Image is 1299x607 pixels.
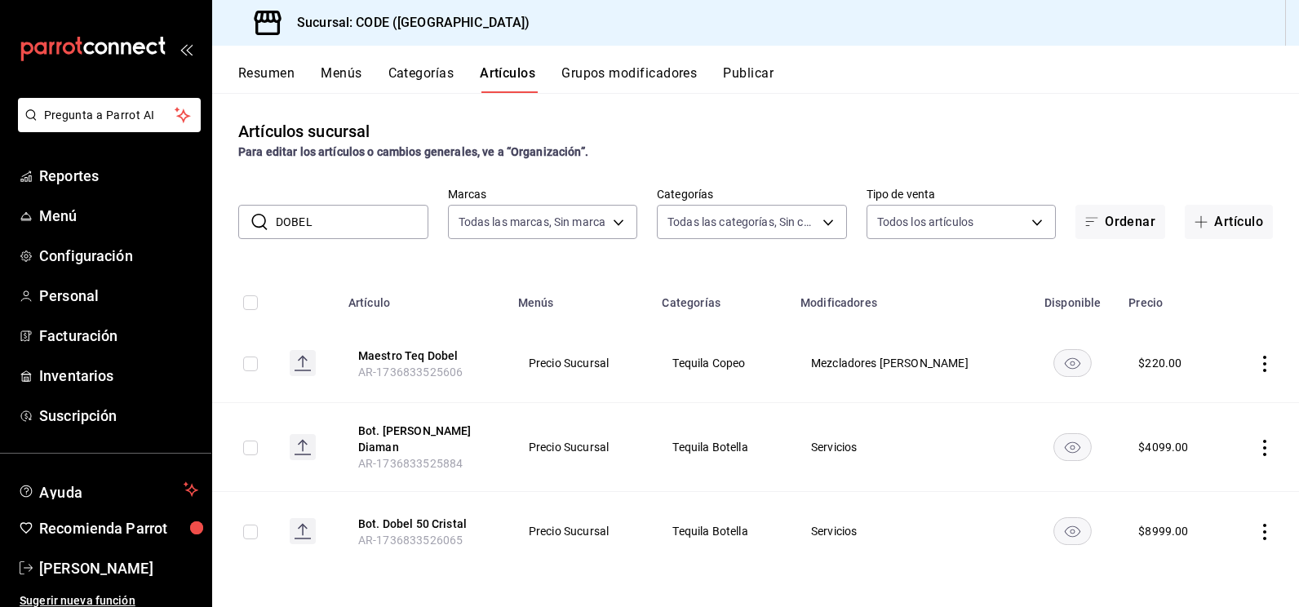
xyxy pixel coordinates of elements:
a: Pregunta a Parrot AI [11,118,201,135]
span: Suscripción [39,405,198,427]
button: Ordenar [1075,205,1165,239]
strong: Para editar los artículos o cambios generales, ve a “Organización”. [238,145,588,158]
span: AR-1736833525884 [358,457,463,470]
span: Mezcladores [PERSON_NAME] [811,357,1006,369]
button: edit-product-location [358,423,489,455]
span: Facturación [39,325,198,347]
button: availability-product [1053,517,1092,545]
div: $ 220.00 [1138,355,1182,371]
span: AR-1736833525606 [358,366,463,379]
label: Categorías [657,188,847,200]
button: Menús [321,65,361,93]
label: Marcas [448,188,638,200]
span: Servicios [811,525,1006,537]
th: Disponible [1026,272,1119,324]
th: Modificadores [791,272,1026,324]
span: Servicios [811,441,1006,453]
div: navigation tabs [238,65,1299,93]
button: Artículos [480,65,535,93]
button: Categorías [388,65,454,93]
button: Publicar [723,65,774,93]
button: Grupos modificadores [561,65,697,93]
span: [PERSON_NAME] [39,557,198,579]
label: Tipo de venta [867,188,1057,200]
div: Artículos sucursal [238,119,370,144]
button: edit-product-location [358,516,489,532]
span: Precio Sucursal [529,357,632,369]
span: Pregunta a Parrot AI [44,107,175,124]
button: Pregunta a Parrot AI [18,98,201,132]
span: Tequila Botella [672,525,769,537]
span: Inventarios [39,365,198,387]
span: Ayuda [39,480,177,499]
button: Resumen [238,65,295,93]
span: Configuración [39,245,198,267]
button: edit-product-location [358,348,489,364]
input: Buscar artículo [276,206,428,238]
span: Todos los artículos [877,214,974,230]
span: Precio Sucursal [529,525,632,537]
button: availability-product [1053,433,1092,461]
span: Reportes [39,165,198,187]
span: Menú [39,205,198,227]
button: Artículo [1185,205,1273,239]
th: Categorías [652,272,790,324]
span: Precio Sucursal [529,441,632,453]
span: AR-1736833526065 [358,534,463,547]
th: Artículo [339,272,508,324]
span: Personal [39,285,198,307]
span: Tequila Copeo [672,357,769,369]
button: actions [1257,440,1273,456]
button: availability-product [1053,349,1092,377]
button: actions [1257,524,1273,540]
button: open_drawer_menu [180,42,193,55]
button: actions [1257,356,1273,372]
span: Tequila Botella [672,441,769,453]
div: $ 8999.00 [1138,523,1188,539]
span: Recomienda Parrot [39,517,198,539]
h3: Sucursal: CODE ([GEOGRAPHIC_DATA]) [284,13,530,33]
span: Todas las categorías, Sin categoría [667,214,817,230]
th: Precio [1119,272,1225,324]
th: Menús [508,272,653,324]
div: $ 4099.00 [1138,439,1188,455]
span: Todas las marcas, Sin marca [459,214,606,230]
